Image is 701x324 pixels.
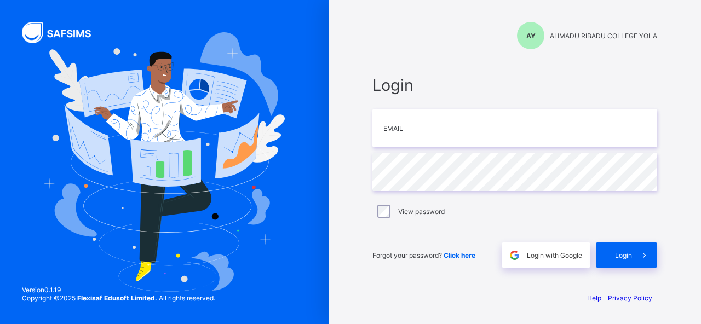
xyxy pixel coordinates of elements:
span: Forgot your password? [372,251,475,259]
span: Login [372,76,657,95]
a: Help [587,294,601,302]
span: AY [526,32,536,40]
span: Login [615,251,632,259]
span: AHMADU RIBADU COLLEGE YOLA [550,32,657,40]
img: google.396cfc9801f0270233282035f929180a.svg [508,249,521,262]
img: Hero Image [44,32,285,292]
strong: Flexisaf Edusoft Limited. [77,294,157,302]
a: Privacy Policy [608,294,652,302]
span: Copyright © 2025 All rights reserved. [22,294,215,302]
a: Click here [444,251,475,259]
label: View password [398,207,445,216]
span: Login with Google [527,251,582,259]
span: Version 0.1.19 [22,286,215,294]
img: SAFSIMS Logo [22,22,104,43]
